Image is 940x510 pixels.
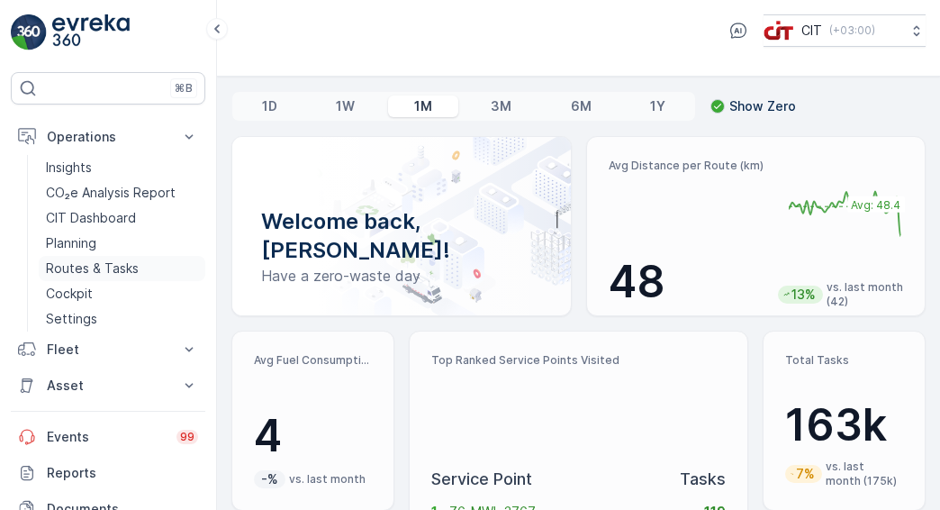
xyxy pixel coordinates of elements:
[46,234,96,252] p: Planning
[39,155,205,180] a: Insights
[47,341,169,359] p: Fleet
[827,280,909,309] p: vs. last month (42)
[801,22,822,40] p: CIT
[609,159,764,173] p: Avg Distance per Route (km)
[650,97,665,115] p: 1Y
[729,97,796,115] p: Show Zero
[826,460,903,488] p: vs. last month (175k)
[46,159,92,177] p: Insights
[175,81,193,96] p: ⌘B
[11,14,47,50] img: logo
[47,128,169,146] p: Operations
[790,286,818,304] p: 13%
[491,97,511,115] p: 3M
[764,14,926,47] button: CIT(+03:00)
[46,310,97,328] p: Settings
[11,455,205,491] a: Reports
[289,472,366,487] p: vs. last month
[261,207,542,265] p: Welcome back, [PERSON_NAME]!
[46,209,136,227] p: CIT Dashboard
[431,353,727,368] p: Top Ranked Service Points Visited
[785,353,903,368] p: Total Tasks
[785,398,903,452] p: 163k
[180,430,194,444] p: 99
[261,265,542,287] p: Have a zero-waste day
[11,332,205,368] button: Fleet
[414,97,432,115] p: 1M
[262,97,277,115] p: 1D
[39,281,205,306] a: Cockpit
[11,119,205,155] button: Operations
[571,97,592,115] p: 6M
[254,353,372,368] p: Avg Fuel Consumption per Route (lt)
[47,377,169,395] p: Asset
[829,23,875,38] p: ( +03:00 )
[52,14,130,50] img: logo_light-DOdMpM7g.png
[336,97,355,115] p: 1W
[609,255,764,309] p: 48
[254,409,372,463] p: 4
[39,231,205,256] a: Planning
[39,306,205,332] a: Settings
[11,419,205,455] a: Events99
[259,470,280,488] p: -%
[46,285,93,303] p: Cockpit
[794,465,817,483] p: 7%
[47,428,166,446] p: Events
[39,205,205,231] a: CIT Dashboard
[680,467,726,492] p: Tasks
[46,184,176,202] p: CO₂e Analysis Report
[47,464,198,482] p: Reports
[46,260,139,278] p: Routes & Tasks
[431,467,532,492] p: Service Point
[39,256,205,281] a: Routes & Tasks
[764,21,794,41] img: cit-logo_pOk6rL0.png
[11,368,205,404] button: Asset
[39,180,205,205] a: CO₂e Analysis Report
